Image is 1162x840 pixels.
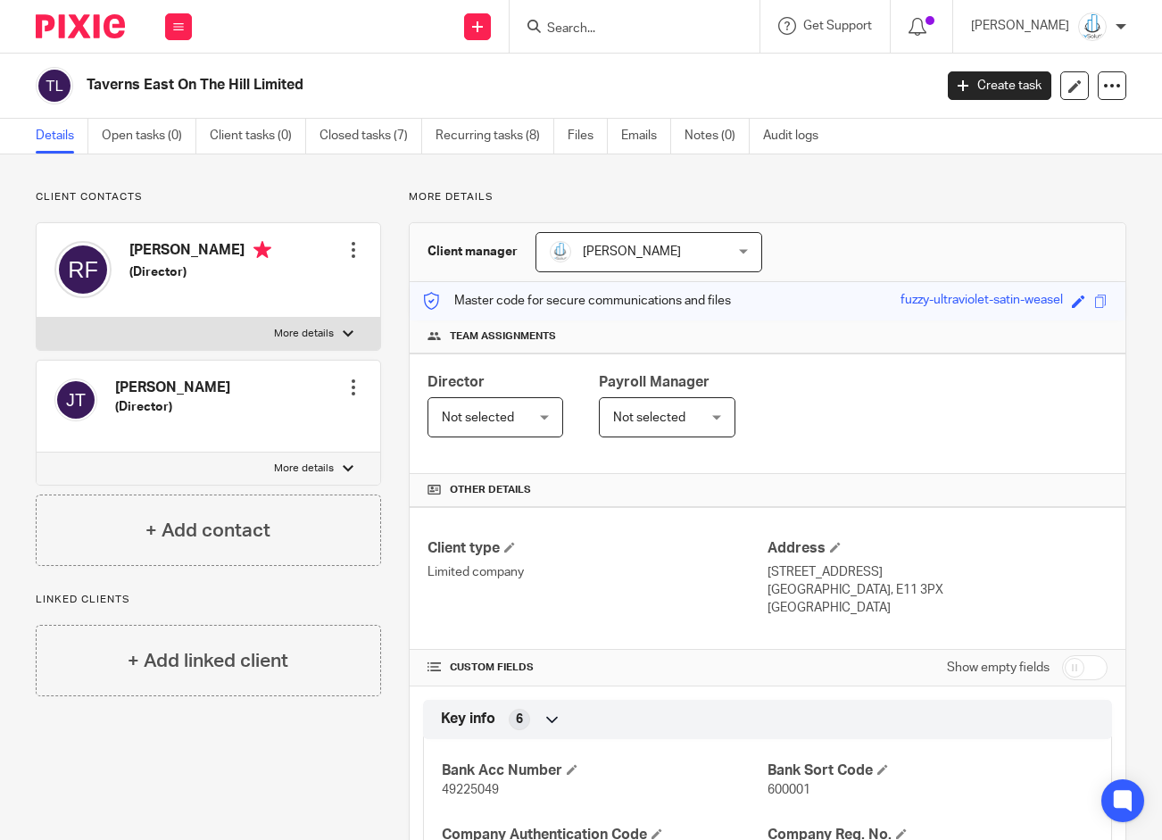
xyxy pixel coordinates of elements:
h4: Bank Sort Code [768,761,1093,780]
a: Audit logs [763,119,832,154]
span: Get Support [803,20,872,32]
p: Client contacts [36,190,381,204]
h4: [PERSON_NAME] [129,241,271,263]
span: Not selected [613,412,685,424]
img: Logo_PNG.png [1078,12,1107,41]
h4: Client type [427,539,768,558]
img: svg%3E [36,67,73,104]
p: More details [274,462,334,476]
p: Linked clients [36,593,381,607]
p: [GEOGRAPHIC_DATA], E11 3PX [768,581,1108,599]
img: Pixie [36,14,125,38]
span: 6 [516,711,523,728]
p: More details [409,190,1126,204]
a: Details [36,119,88,154]
img: svg%3E [54,241,112,298]
span: Key info [441,710,495,728]
p: Limited company [427,563,768,581]
h2: Taverns East On The Hill Limited [87,76,754,95]
p: [GEOGRAPHIC_DATA] [768,599,1108,617]
span: [PERSON_NAME] [583,245,681,258]
a: Recurring tasks (8) [436,119,554,154]
img: Logo_PNG.png [550,241,571,262]
h5: (Director) [129,263,271,281]
p: [STREET_ADDRESS] [768,563,1108,581]
a: Client tasks (0) [210,119,306,154]
span: Director [427,375,485,389]
a: Create task [948,71,1051,100]
i: Primary [253,241,271,259]
input: Search [545,21,706,37]
span: Other details [450,483,531,497]
span: Team assignments [450,329,556,344]
h4: Bank Acc Number [442,761,768,780]
a: Files [568,119,608,154]
h4: Address [768,539,1108,558]
h4: + Add contact [145,517,270,545]
a: Closed tasks (7) [320,119,422,154]
h4: CUSTOM FIELDS [427,661,768,675]
a: Open tasks (0) [102,119,196,154]
span: Not selected [442,412,514,424]
h5: (Director) [115,398,230,416]
h4: + Add linked client [128,647,288,675]
p: Master code for secure communications and files [423,292,731,310]
span: 600001 [768,784,810,796]
span: Payroll Manager [599,375,710,389]
a: Notes (0) [685,119,750,154]
h3: Client manager [427,243,518,261]
a: Emails [621,119,671,154]
img: svg%3E [54,378,97,421]
span: 49225049 [442,784,499,796]
label: Show empty fields [947,659,1050,677]
h4: [PERSON_NAME] [115,378,230,397]
div: fuzzy-ultraviolet-satin-weasel [901,291,1063,312]
p: More details [274,327,334,341]
p: [PERSON_NAME] [971,17,1069,35]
